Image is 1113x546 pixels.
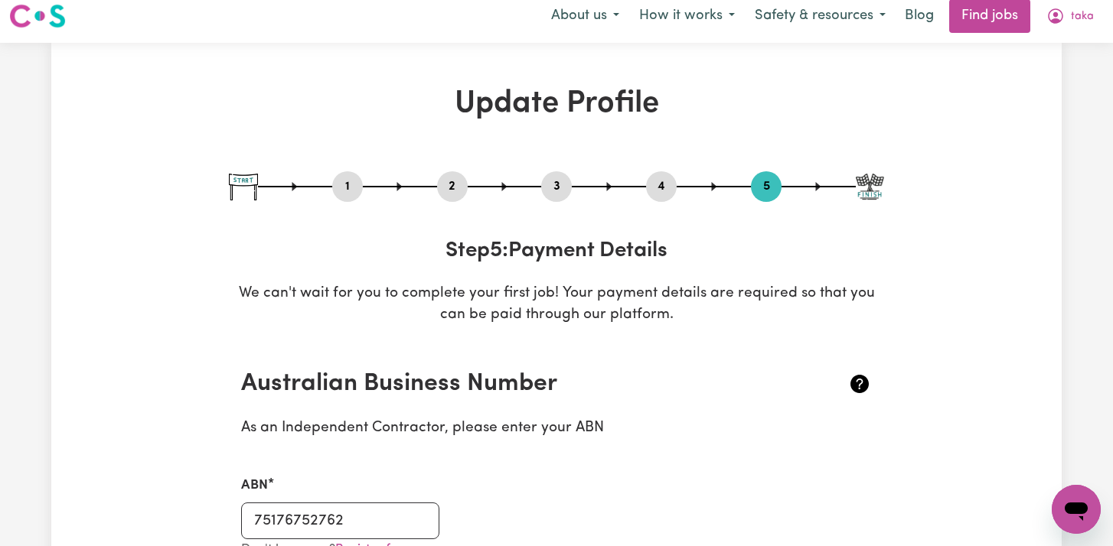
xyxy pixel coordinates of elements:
img: Careseekers logo [9,2,66,30]
iframe: Button to launch messaging window, conversation in progress [1052,485,1101,534]
h2: Australian Business Number [241,369,767,398]
h3: Step 5 : Payment Details [229,239,884,265]
button: Go to step 4 [646,177,677,197]
p: We can't wait for you to complete your first job! Your payment details are required so that you c... [229,283,884,327]
span: taka [1071,8,1094,25]
button: Go to step 2 [437,177,468,197]
button: Go to step 5 [751,177,782,197]
p: As an Independent Contractor, please enter your ABN [241,418,872,440]
h1: Update Profile [229,86,884,122]
button: Go to step 1 [332,177,363,197]
label: ABN [241,476,268,496]
input: e.g. 51 824 753 556 [241,502,439,539]
button: Go to step 3 [541,177,572,197]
